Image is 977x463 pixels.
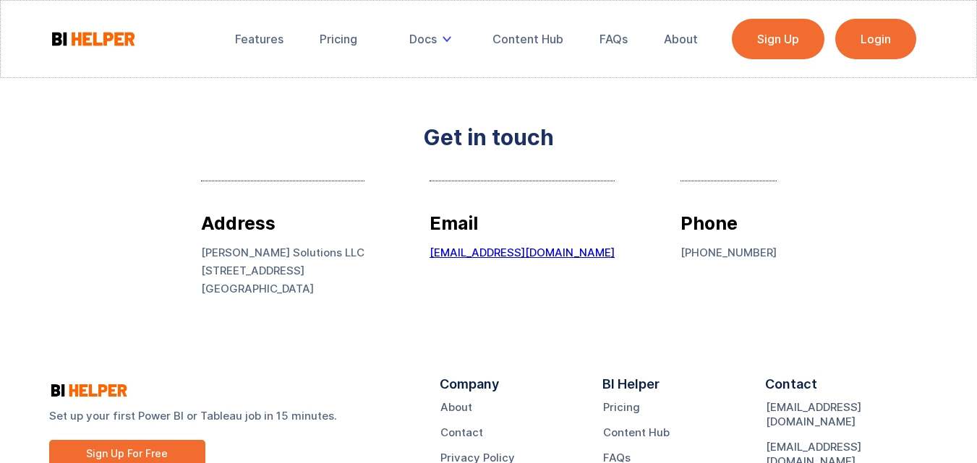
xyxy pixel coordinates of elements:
a: Content Hub [603,425,670,440]
div: Docs [409,32,437,46]
strong: Get in touch [423,130,554,144]
a: Sign Up [732,19,824,59]
h2: Email [430,210,615,236]
a: Pricing [603,400,640,415]
div: Docs [399,23,467,55]
div: BI Helper [602,377,660,400]
p: ‍ [430,243,615,261]
p: [PHONE_NUMBER] [681,243,777,261]
div: Features [235,32,283,46]
div: Contact [765,377,817,400]
strong: Set up your first Power BI or Tableau job in 15 minutes. [49,408,411,423]
a: Pricing [310,23,367,55]
div: Pricing [320,32,357,46]
div: Content Hub [492,32,563,46]
div: FAQs [600,32,628,46]
p: [PERSON_NAME] Solutions LLC [STREET_ADDRESS] [GEOGRAPHIC_DATA] [201,243,364,298]
a: Login [835,19,916,59]
a: About [654,23,708,55]
div: About [664,32,698,46]
a: FAQs [589,23,638,55]
a: Contact [440,425,483,440]
h2: Phone [681,210,777,236]
strong: Address [201,212,276,234]
a: [EMAIL_ADDRESS][DOMAIN_NAME] [766,400,928,429]
a: [EMAIL_ADDRESS][DOMAIN_NAME] [430,246,615,259]
img: logo [49,382,129,399]
a: About [440,400,472,415]
a: Content Hub [482,23,573,55]
div: Company [440,377,499,400]
a: Features [225,23,294,55]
